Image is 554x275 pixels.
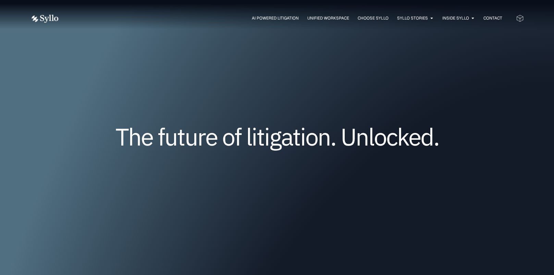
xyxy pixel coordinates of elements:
img: white logo [30,14,59,23]
nav: Menu [72,15,502,22]
h1: The future of litigation. Unlocked. [72,125,483,148]
a: Syllo Stories [397,15,428,21]
a: AI Powered Litigation [252,15,299,21]
a: Contact [483,15,502,21]
a: Choose Syllo [358,15,389,21]
a: Inside Syllo [442,15,469,21]
div: Menu Toggle [72,15,502,22]
a: Unified Workspace [307,15,349,21]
